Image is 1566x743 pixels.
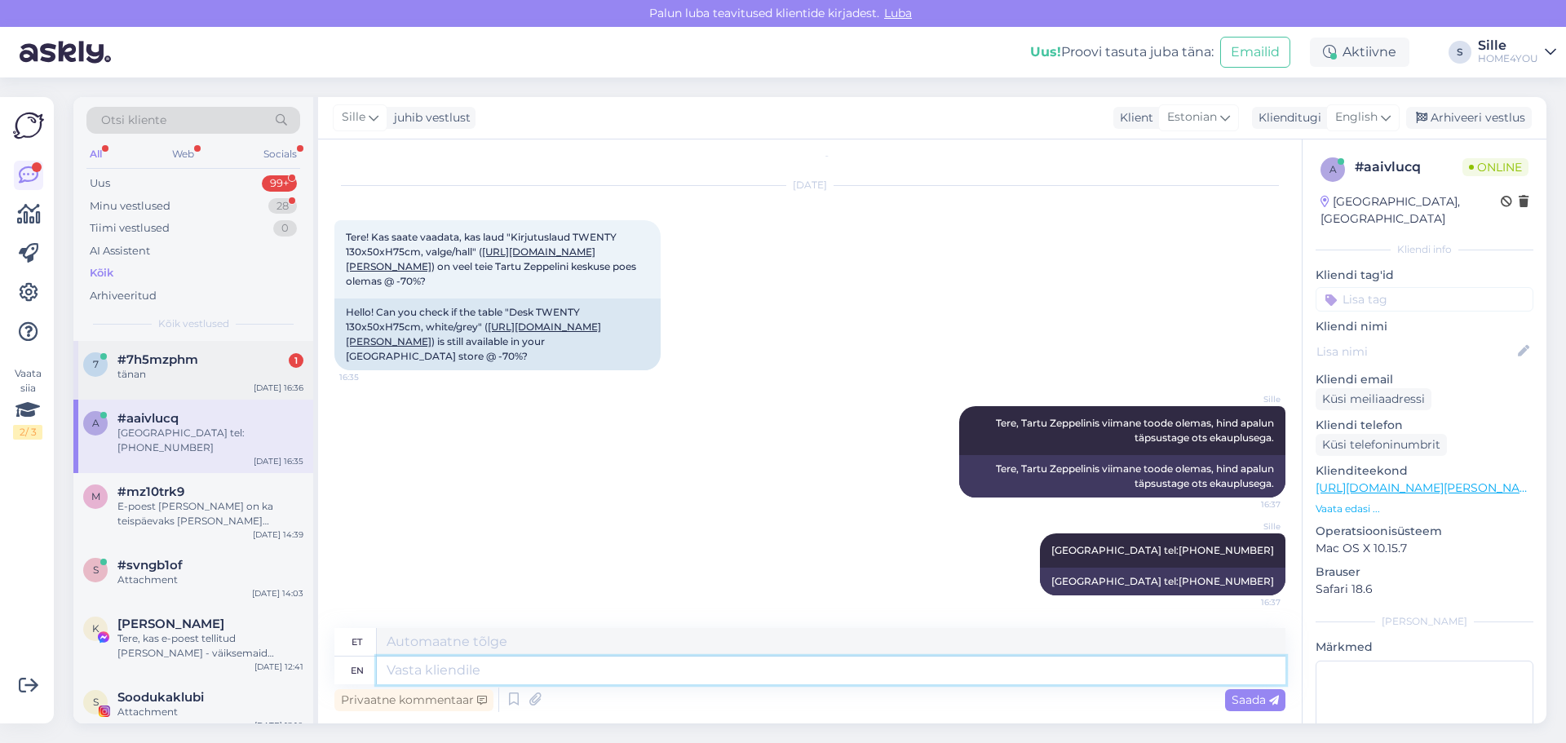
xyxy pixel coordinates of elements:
[13,366,42,440] div: Vaata siia
[1316,581,1533,598] p: Safari 18.6
[1030,44,1061,60] b: Uus!
[1316,540,1533,557] p: Mac OS X 10.15.7
[1316,614,1533,629] div: [PERSON_NAME]
[334,299,661,370] div: Hello! Can you check if the table "Desk TWENTY 130x50xH75cm, white/grey" ( ) is still available i...
[1051,544,1274,556] span: [GEOGRAPHIC_DATA] tel:[PHONE_NUMBER]
[13,110,44,141] img: Askly Logo
[1040,568,1285,595] div: [GEOGRAPHIC_DATA] tel:[PHONE_NUMBER]
[1462,158,1528,176] span: Online
[1478,52,1538,65] div: HOME4YOU
[117,411,179,426] span: #aaivlucq
[1355,157,1462,177] div: # aaivlucq
[117,367,303,382] div: tänan
[90,265,113,281] div: Kõik
[90,288,157,304] div: Arhiveeritud
[1320,193,1501,228] div: [GEOGRAPHIC_DATA], [GEOGRAPHIC_DATA]
[86,144,105,165] div: All
[1316,480,1541,495] a: [URL][DOMAIN_NAME][PERSON_NAME]
[1316,371,1533,388] p: Kliendi email
[254,719,303,732] div: [DATE] 12:10
[252,587,303,599] div: [DATE] 14:03
[1316,639,1533,656] p: Märkmed
[1478,39,1556,65] a: SilleHOME4YOU
[339,371,400,383] span: 16:35
[92,622,100,635] span: K
[1316,502,1533,516] p: Vaata edasi ...
[352,628,362,656] div: et
[1478,39,1538,52] div: Sille
[169,144,197,165] div: Web
[387,109,471,126] div: juhib vestlust
[1316,318,1533,335] p: Kliendi nimi
[879,6,917,20] span: Luba
[1335,108,1378,126] span: English
[93,358,99,370] span: 7
[90,198,170,214] div: Minu vestlused
[1219,498,1281,511] span: 16:37
[959,455,1285,498] div: Tere, Tartu Zeppelinis viimane toode olemas, hind apalun täpsustage ots ekauplusega.
[158,316,229,331] span: Kõik vestlused
[117,499,303,529] div: E-poest [PERSON_NAME] on ka teispäevaks [PERSON_NAME] [PERSON_NAME].
[334,178,1285,192] div: [DATE]
[117,558,183,573] span: #svngb1of
[117,484,184,499] span: #mz10trk9
[342,108,365,126] span: Sille
[1232,692,1279,707] span: Saada
[1316,462,1533,480] p: Klienditeekond
[351,657,364,684] div: en
[1316,267,1533,284] p: Kliendi tag'id
[1030,42,1214,62] div: Proovi tasuta juba täna:
[13,425,42,440] div: 2 / 3
[1219,596,1281,608] span: 16:37
[117,426,303,455] div: [GEOGRAPHIC_DATA] tel:[PHONE_NUMBER]
[90,175,110,192] div: Uus
[1316,564,1533,581] p: Brauser
[117,631,303,661] div: Tere, kas e-poest tellitud [PERSON_NAME] - väiksemaid esemeid, on võimalik tagastada ka [PERSON_N...
[1219,393,1281,405] span: Sille
[117,573,303,587] div: Attachment
[254,455,303,467] div: [DATE] 16:35
[1316,523,1533,540] p: Operatsioonisüsteem
[334,689,493,711] div: Privaatne kommentaar
[1167,108,1217,126] span: Estonian
[254,382,303,394] div: [DATE] 16:36
[90,243,150,259] div: AI Assistent
[1113,109,1153,126] div: Klient
[346,231,639,287] span: Tere! Kas saate vaadata, kas laud "Kirjutuslaud TWENTY 130x50xH75cm, valge/hall" ( ) on veel teie...
[90,220,170,237] div: Tiimi vestlused
[1329,163,1337,175] span: a
[93,564,99,576] span: s
[117,617,224,631] span: Kristi Tagam
[1316,388,1431,410] div: Küsi meiliaadressi
[1449,41,1471,64] div: S
[1316,287,1533,312] input: Lisa tag
[117,705,303,719] div: Attachment
[996,417,1276,444] span: Tere, Tartu Zeppelinis viimane toode olemas, hind apalun täpsustage ots ekauplusega.
[268,198,297,214] div: 28
[1252,109,1321,126] div: Klienditugi
[91,490,100,502] span: m
[1310,38,1409,67] div: Aktiivne
[1316,417,1533,434] p: Kliendi telefon
[1316,343,1515,360] input: Lisa nimi
[101,112,166,129] span: Otsi kliente
[260,144,300,165] div: Socials
[93,696,99,708] span: S
[253,529,303,541] div: [DATE] 14:39
[289,353,303,368] div: 1
[117,690,204,705] span: Soodukaklubi
[117,352,198,367] span: #7h5mzphm
[1219,520,1281,533] span: Sille
[273,220,297,237] div: 0
[92,417,100,429] span: a
[254,661,303,673] div: [DATE] 12:41
[1316,434,1447,456] div: Küsi telefoninumbrit
[262,175,297,192] div: 99+
[1220,37,1290,68] button: Emailid
[1406,107,1532,129] div: Arhiveeri vestlus
[1316,242,1533,257] div: Kliendi info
